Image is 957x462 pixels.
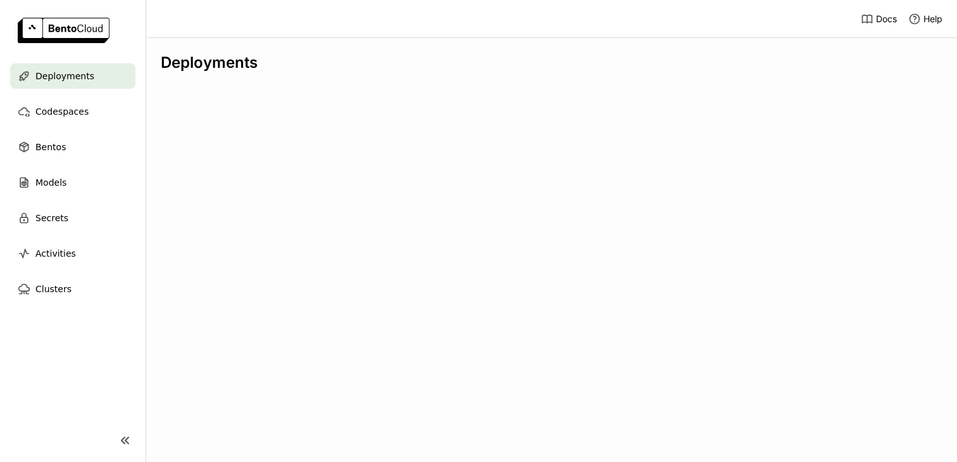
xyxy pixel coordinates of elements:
a: Clusters [10,276,135,302]
span: Activities [35,246,76,261]
span: Docs [876,13,897,25]
img: logo [18,18,109,43]
div: Deployments [161,53,942,72]
a: Models [10,170,135,195]
span: Models [35,175,66,190]
span: Help [923,13,942,25]
a: Docs [861,13,897,25]
div: Help [908,13,942,25]
span: Bentos [35,139,66,155]
a: Bentos [10,134,135,160]
a: Activities [10,241,135,266]
span: Codespaces [35,104,89,119]
a: Secrets [10,205,135,231]
span: Clusters [35,281,72,297]
span: Deployments [35,68,94,84]
span: Secrets [35,210,68,226]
